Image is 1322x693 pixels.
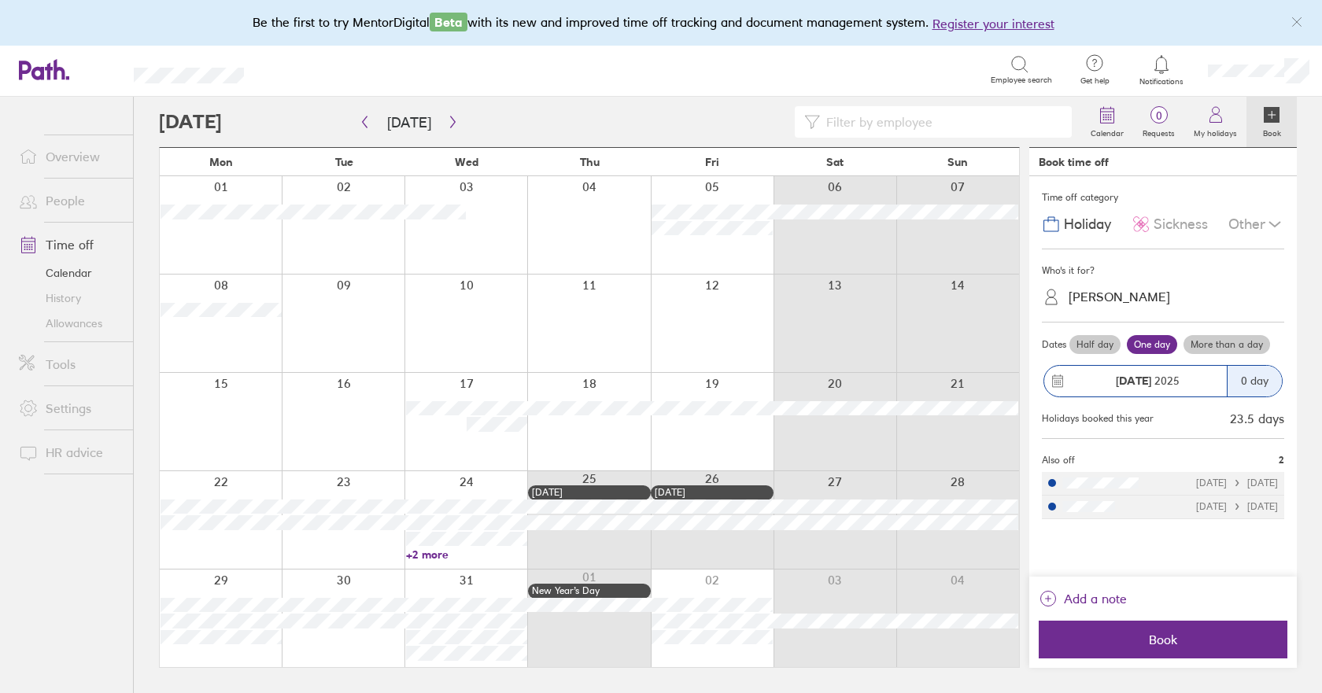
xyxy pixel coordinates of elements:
button: [DATE] [375,109,444,135]
span: Employee search [991,76,1052,85]
div: 23.5 days [1230,411,1284,426]
span: Tue [335,156,353,168]
span: Wed [455,156,478,168]
span: Fri [705,156,719,168]
div: Time off category [1042,186,1284,209]
span: 2 [1279,455,1284,466]
a: Allowances [6,311,133,336]
a: Book [1246,97,1297,147]
button: [DATE] 20250 day [1042,357,1284,405]
span: Notifications [1136,77,1187,87]
label: My holidays [1184,124,1246,138]
div: Be the first to try MentorDigital with its new and improved time off tracking and document manage... [253,13,1070,33]
label: Requests [1133,124,1184,138]
div: [DATE] [DATE] [1196,477,1278,488]
div: [DATE] [532,487,647,498]
a: Overview [6,141,133,172]
label: Book [1254,124,1291,138]
a: Calendar [1081,97,1133,147]
span: Sun [947,156,968,168]
button: Register your interest [932,14,1054,33]
a: History [6,286,133,311]
a: Settings [6,393,133,424]
a: Notifications [1136,53,1187,87]
span: Dates [1042,339,1066,350]
span: Also off [1042,455,1075,466]
div: Holidays booked this year [1042,413,1154,424]
div: Search [286,62,327,76]
span: Beta [430,13,467,31]
a: 0Requests [1133,97,1184,147]
div: Book time off [1039,156,1109,168]
div: New Year’s Day [532,585,647,596]
a: HR advice [6,437,133,468]
div: Who's it for? [1042,259,1284,282]
label: One day [1127,335,1177,354]
input: Filter by employee [820,107,1062,137]
strong: [DATE] [1116,374,1151,388]
a: Time off [6,229,133,260]
a: My holidays [1184,97,1246,147]
span: Mon [209,156,233,168]
button: Add a note [1039,586,1127,611]
a: Tools [6,348,133,380]
span: Sat [826,156,844,168]
span: 2025 [1116,374,1180,387]
label: More than a day [1184,335,1270,354]
a: Calendar [6,260,133,286]
div: [DATE] [655,487,770,498]
span: Get help [1069,76,1121,86]
span: Add a note [1064,586,1127,611]
span: 0 [1133,109,1184,122]
div: [PERSON_NAME] [1069,289,1170,304]
span: Holiday [1064,216,1111,233]
span: Sickness [1154,216,1208,233]
span: Thu [580,156,600,168]
a: People [6,185,133,216]
div: [DATE] [DATE] [1196,501,1278,512]
div: 0 day [1227,366,1282,396]
span: Book [1050,632,1276,647]
label: Calendar [1081,124,1133,138]
div: Other [1228,209,1284,239]
button: Book [1039,621,1287,658]
label: Half day [1069,335,1121,354]
a: +2 more [406,547,527,562]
